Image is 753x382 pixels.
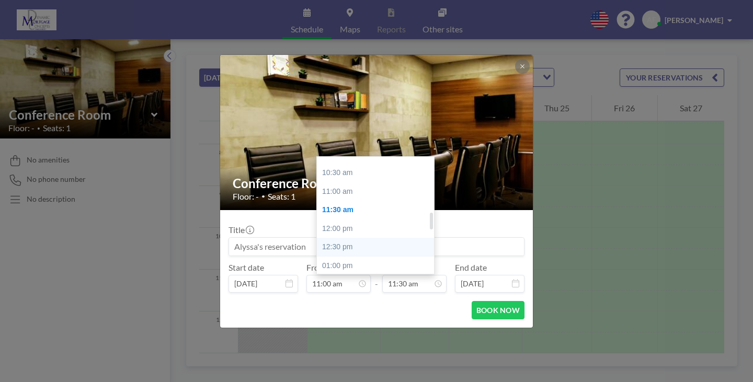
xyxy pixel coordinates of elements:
[229,262,264,273] label: Start date
[233,176,521,191] h2: Conference Room
[317,257,439,275] div: 01:00 pm
[317,201,439,219] div: 11:30 am
[306,262,326,273] label: From
[317,219,439,238] div: 12:00 pm
[317,238,439,257] div: 12:30 pm
[229,238,524,256] input: Alyssa's reservation
[220,28,534,237] img: 537.jpg
[472,301,524,319] button: BOOK NOW
[317,164,439,182] div: 10:30 am
[261,192,265,200] span: •
[375,266,378,289] span: -
[455,262,487,273] label: End date
[229,225,253,235] label: Title
[268,191,295,202] span: Seats: 1
[317,182,439,201] div: 11:00 am
[233,191,259,202] span: Floor: -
